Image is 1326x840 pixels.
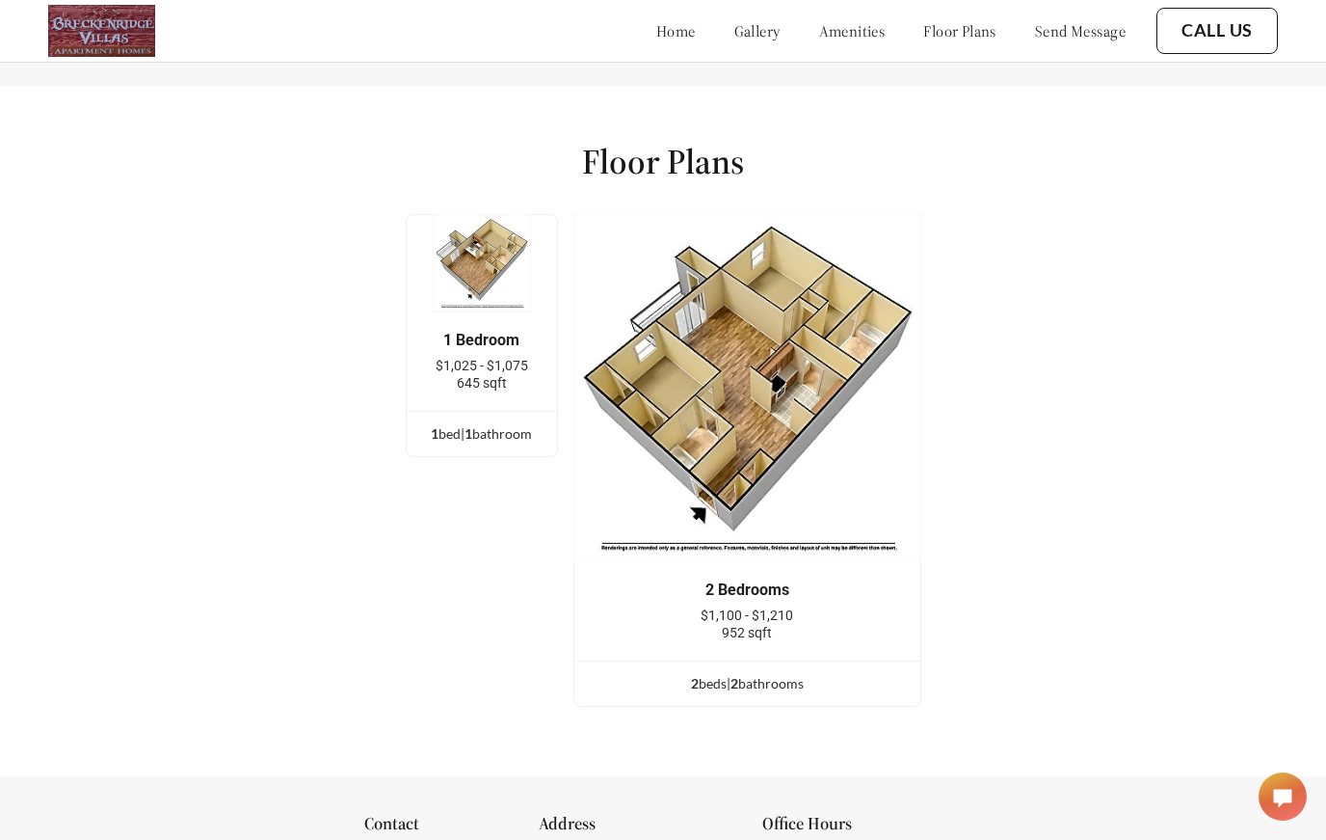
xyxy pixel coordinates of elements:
[656,21,696,41] a: home
[1156,8,1278,54] button: Call Us
[582,140,744,183] h1: Floor Plans
[436,332,528,349] div: 1 Bedroom
[574,673,920,694] div: bed s | bathroom s
[701,608,793,623] span: $1,100 - $1,210
[722,625,772,640] span: 952 sqft
[573,214,921,562] img: example
[734,21,781,41] a: gallery
[407,423,557,445] div: bed | bathroom
[431,425,438,442] span: 1
[819,21,886,41] a: amenities
[691,675,699,691] span: 2
[603,582,891,599] div: 2 Bedrooms
[730,675,738,691] span: 2
[923,21,996,41] a: floor plans
[433,214,531,312] img: example
[1181,20,1253,41] a: Call Us
[464,425,472,442] span: 1
[457,375,507,391] span: 645 sqft
[48,5,155,57] img: logo.png
[436,358,528,373] span: $1,025 - $1,075
[1035,21,1126,41] a: send message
